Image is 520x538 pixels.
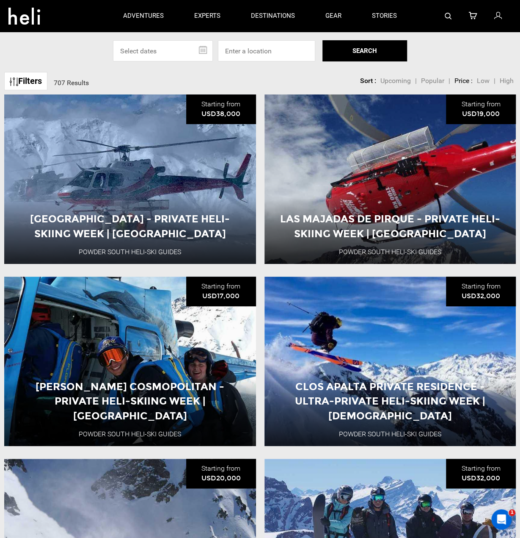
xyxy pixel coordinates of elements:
p: experts [194,11,220,20]
span: High [500,77,514,85]
button: SEARCH [322,40,407,61]
p: adventures [123,11,164,20]
span: Low [477,77,490,85]
p: destinations [251,11,295,20]
li: Price : [454,76,473,86]
li: | [448,76,450,86]
span: Popular [421,77,444,85]
span: 1 [509,509,515,516]
a: Filters [4,72,47,90]
input: Enter a location [218,40,315,61]
li: | [494,76,495,86]
span: 707 Results [54,79,89,87]
img: btn-icon.svg [10,78,18,86]
li: Sort : [360,76,376,86]
iframe: Intercom live chat [491,509,512,530]
input: Select dates [113,40,213,61]
img: search-bar-icon.svg [445,13,451,19]
span: Upcoming [380,77,411,85]
li: | [415,76,417,86]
